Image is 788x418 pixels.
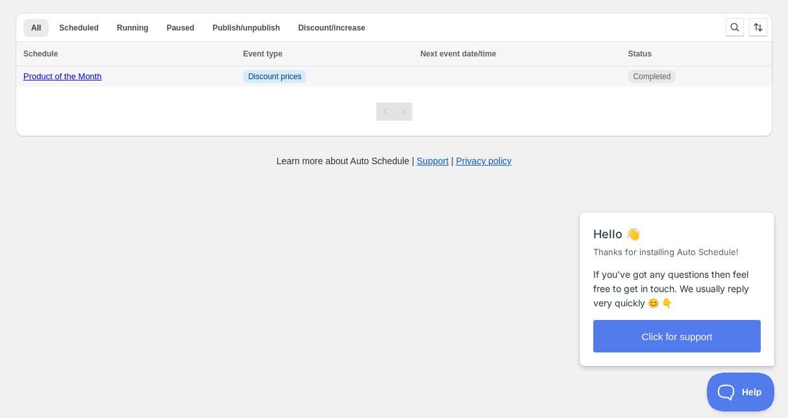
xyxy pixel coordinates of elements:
span: Publish/unpublish [212,23,280,33]
button: Search and filter results [726,18,744,36]
span: Paused [167,23,195,33]
span: Event type [243,49,282,58]
span: Discount prices [248,71,301,82]
p: Learn more about Auto Schedule | | [277,154,511,167]
a: Product of the Month [23,71,102,81]
span: Next event date/time [421,49,497,58]
span: Schedule [23,49,58,58]
span: Discount/increase [298,23,365,33]
span: Scheduled [59,23,99,33]
button: Sort the results [749,18,767,36]
iframe: Help Scout Beacon - Open [707,373,775,412]
span: All [31,23,41,33]
span: Status [628,49,652,58]
a: Support [417,156,449,166]
a: Privacy policy [456,156,512,166]
span: Completed [633,71,671,82]
nav: Pagination [376,103,412,121]
span: Running [117,23,149,33]
iframe: Help Scout Beacon - Messages and Notifications [573,180,782,373]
